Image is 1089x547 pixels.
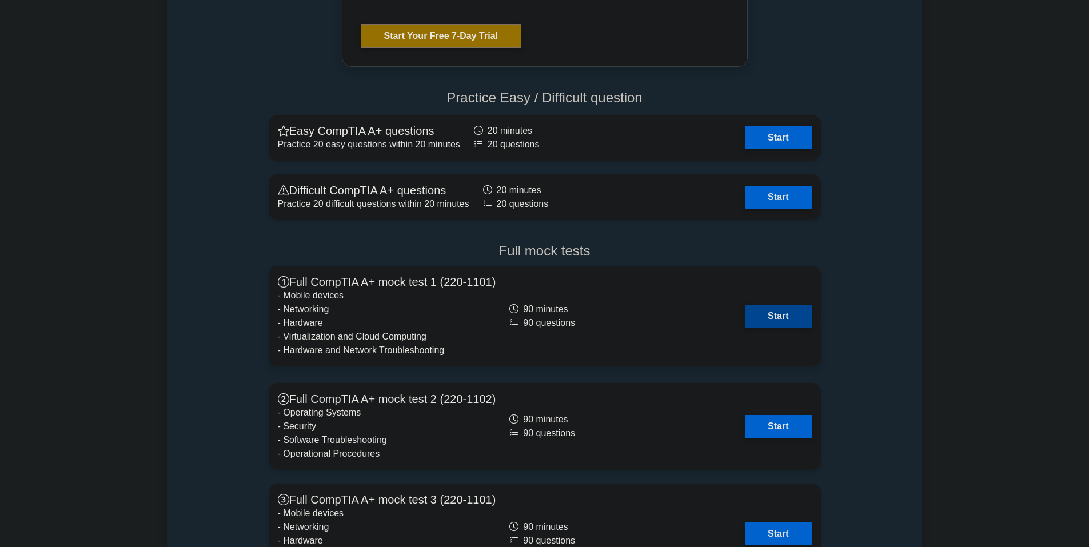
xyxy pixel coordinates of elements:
a: Start [745,186,811,209]
a: Start [745,126,811,149]
h4: Full mock tests [269,243,821,259]
a: Start Your Free 7-Day Trial [361,24,521,48]
a: Start [745,415,811,438]
a: Start [745,522,811,545]
a: Start [745,305,811,328]
h4: Practice Easy / Difficult question [269,90,821,106]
